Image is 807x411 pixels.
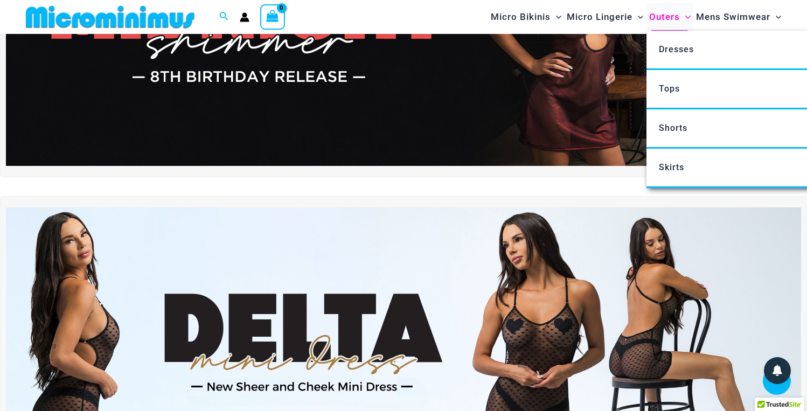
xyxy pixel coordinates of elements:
[659,83,680,94] span: Tops
[219,10,229,24] a: Search icon link
[680,3,691,31] span: Menu Toggle
[491,3,551,31] span: Micro Bikinis
[659,123,687,133] span: Shorts
[659,162,684,172] span: Skirts
[649,3,680,31] span: Outers
[260,4,285,29] a: View Shopping Cart, empty
[22,5,199,29] img: MM SHOP LOGO FLAT
[564,3,646,31] a: Micro LingerieMenu ToggleMenu Toggle
[240,12,249,22] a: Account icon link
[486,2,785,32] nav: Site Navigation
[659,44,694,54] span: Dresses
[696,3,770,31] span: Mens Swimwear
[770,3,781,31] span: Menu Toggle
[646,3,693,31] a: OutersMenu ToggleMenu Toggle
[632,3,643,31] span: Menu Toggle
[693,3,784,31] a: Mens SwimwearMenu ToggleMenu Toggle
[551,3,561,31] span: Menu Toggle
[488,3,564,31] a: Micro BikinisMenu ToggleMenu Toggle
[567,3,632,31] span: Micro Lingerie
